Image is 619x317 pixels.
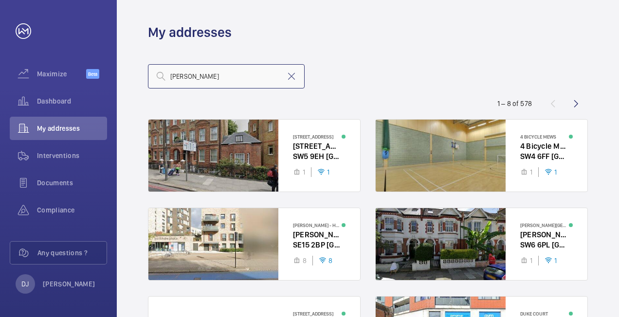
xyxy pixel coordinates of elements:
[37,248,107,258] span: Any questions ?
[37,96,107,106] span: Dashboard
[37,205,107,215] span: Compliance
[37,123,107,133] span: My addresses
[37,69,86,79] span: Maximize
[497,99,532,108] div: 1 – 8 of 578
[37,178,107,188] span: Documents
[43,279,95,289] p: [PERSON_NAME]
[148,23,232,41] h1: My addresses
[86,69,99,79] span: Beta
[21,279,29,289] p: DJ
[37,151,107,160] span: Interventions
[148,64,305,88] input: Search by address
